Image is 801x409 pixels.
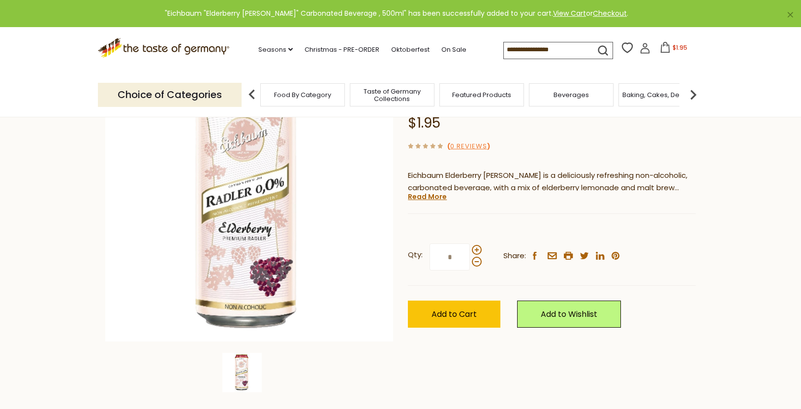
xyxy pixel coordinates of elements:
[98,83,242,107] p: Choice of Categories
[105,53,393,341] img: Eichbaum "Elderberry Radler" Carbonated Beverage , 500ml
[222,353,262,392] img: Eichbaum "Elderberry Radler" Carbonated Beverage , 500ml
[408,192,447,202] a: Read More
[408,113,440,133] span: $1.95
[441,44,466,55] a: On Sale
[517,301,621,328] a: Add to Wishlist
[554,91,589,99] a: Beverages
[391,44,430,55] a: Oktoberfest
[673,43,687,52] span: $1.95
[447,141,490,151] span: ( )
[430,243,470,271] input: Qty:
[431,308,477,320] span: Add to Cart
[452,91,511,99] a: Featured Products
[305,44,379,55] a: Christmas - PRE-ORDER
[258,44,293,55] a: Seasons
[408,301,500,328] button: Add to Cart
[8,8,785,19] div: "Eichbaum "Elderberry [PERSON_NAME]" Carbonated Beverage , 500ml" has been successfully added to ...
[242,85,262,104] img: previous arrow
[274,91,331,99] a: Food By Category
[683,85,703,104] img: next arrow
[450,141,487,152] a: 0 Reviews
[622,91,699,99] a: Baking, Cakes, Desserts
[503,250,526,262] span: Share:
[593,8,627,18] a: Checkout
[408,249,423,261] strong: Qty:
[787,12,793,18] a: ×
[408,170,696,194] p: Eichbaum Elderberry [PERSON_NAME] is a deliciously refreshing non-alcoholic, carbonated beverage,...
[353,88,431,102] a: Taste of Germany Collections
[553,8,586,18] a: View Cart
[652,42,694,57] button: $1.95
